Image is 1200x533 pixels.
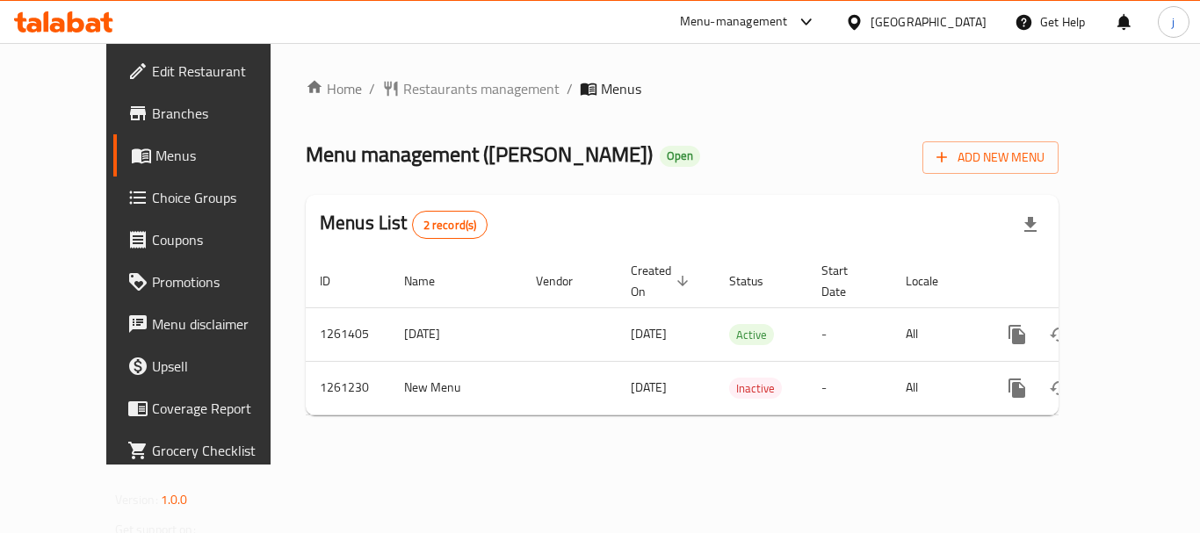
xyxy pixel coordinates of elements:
button: Change Status [1038,313,1081,356]
span: Version: [115,488,158,511]
span: Grocery Checklist [152,440,293,461]
a: Menu disclaimer [113,303,307,345]
a: Grocery Checklist [113,429,307,472]
a: Branches [113,92,307,134]
span: Menus [601,78,641,99]
td: [DATE] [390,307,522,361]
li: / [567,78,573,99]
h2: Menus List [320,210,488,239]
a: Edit Restaurant [113,50,307,92]
span: Inactive [729,378,782,399]
span: Promotions [152,271,293,292]
button: Add New Menu [922,141,1059,174]
span: Upsell [152,356,293,377]
span: Status [729,270,786,292]
span: Start Date [821,260,871,302]
div: Active [729,324,774,345]
td: New Menu [390,361,522,414]
a: Promotions [113,261,307,303]
nav: breadcrumb [306,78,1059,99]
span: Restaurants management [403,78,560,99]
div: Inactive [729,378,782,399]
a: Upsell [113,345,307,387]
span: 1.0.0 [161,488,188,511]
span: Coverage Report [152,398,293,419]
span: Locale [906,270,961,292]
a: Menus [113,134,307,176]
button: more [996,313,1038,356]
div: Menu-management [680,11,788,32]
a: Coupons [113,219,307,261]
a: Choice Groups [113,176,307,219]
span: Add New Menu [936,147,1045,169]
button: Change Status [1038,367,1081,409]
span: Created On [631,260,694,302]
a: Home [306,78,362,99]
div: Total records count [412,211,488,239]
span: Edit Restaurant [152,61,293,82]
span: Branches [152,103,293,124]
span: ID [320,270,353,292]
div: [GEOGRAPHIC_DATA] [871,12,987,32]
td: All [892,361,982,414]
span: [DATE] [631,322,667,345]
span: Vendor [536,270,596,292]
a: Coverage Report [113,387,307,429]
span: Menu disclaimer [152,313,293,335]
td: All [892,307,982,361]
span: Open [660,148,700,163]
span: Choice Groups [152,187,293,208]
span: Menus [155,145,293,166]
div: Export file [1009,204,1052,246]
span: Menu management ( [PERSON_NAME] ) [306,134,653,174]
table: enhanced table [306,255,1179,415]
li: / [369,78,375,99]
button: more [996,367,1038,409]
a: Restaurants management [382,78,560,99]
th: Actions [982,255,1179,308]
td: 1261405 [306,307,390,361]
td: - [807,361,892,414]
span: Active [729,325,774,345]
td: 1261230 [306,361,390,414]
span: Coupons [152,229,293,250]
span: Name [404,270,458,292]
span: 2 record(s) [413,217,488,234]
span: [DATE] [631,376,667,399]
td: - [807,307,892,361]
span: j [1172,12,1175,32]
